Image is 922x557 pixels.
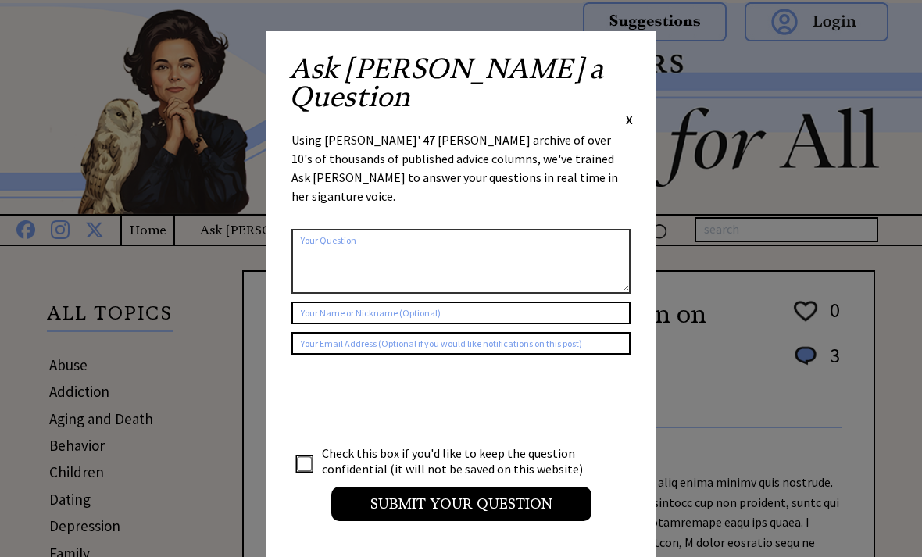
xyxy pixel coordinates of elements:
[289,55,633,111] h2: Ask [PERSON_NAME] a Question
[291,332,631,355] input: Your Email Address (Optional if you would like notifications on this post)
[291,370,529,431] iframe: reCAPTCHA
[291,302,631,324] input: Your Name or Nickname (Optional)
[626,112,633,127] span: X
[291,130,631,221] div: Using [PERSON_NAME]' 47 [PERSON_NAME] archive of over 10's of thousands of published advice colum...
[321,445,598,477] td: Check this box if you'd like to keep the question confidential (it will not be saved on this webs...
[331,487,591,521] input: Submit your Question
